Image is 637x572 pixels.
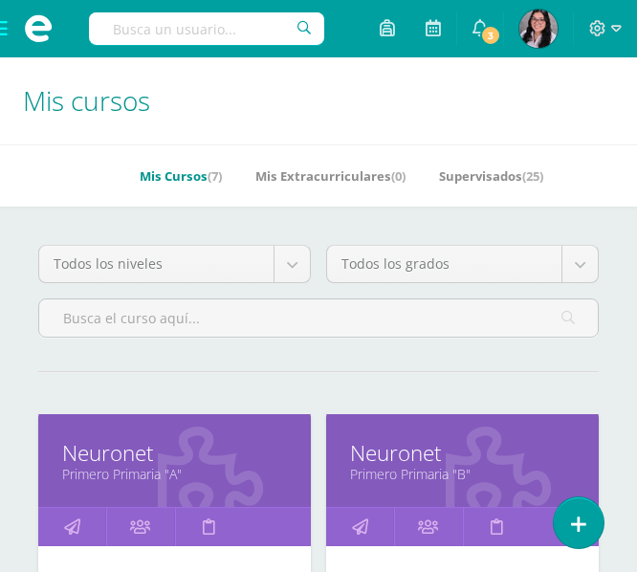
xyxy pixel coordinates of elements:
a: Supervisados(25) [439,161,543,191]
input: Busca el curso aquí... [39,299,598,337]
a: Neuronet [62,438,287,468]
span: Todos los grados [341,246,547,282]
span: (7) [208,167,222,185]
span: (0) [391,167,406,185]
span: Todos los niveles [54,246,259,282]
a: Todos los grados [327,246,598,282]
span: 3 [480,25,501,46]
a: Mis Cursos(7) [140,161,222,191]
a: Mis Extracurriculares(0) [255,161,406,191]
span: (25) [522,167,543,185]
a: Primero Primaria "B" [350,465,575,483]
a: Neuronet [350,438,575,468]
a: Todos los niveles [39,246,310,282]
span: Mis cursos [23,82,150,119]
input: Busca un usuario... [89,12,324,45]
a: Primero Primaria "A" [62,465,287,483]
img: 81ba7c4468dd7f932edd4c72d8d44558.png [519,10,558,48]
